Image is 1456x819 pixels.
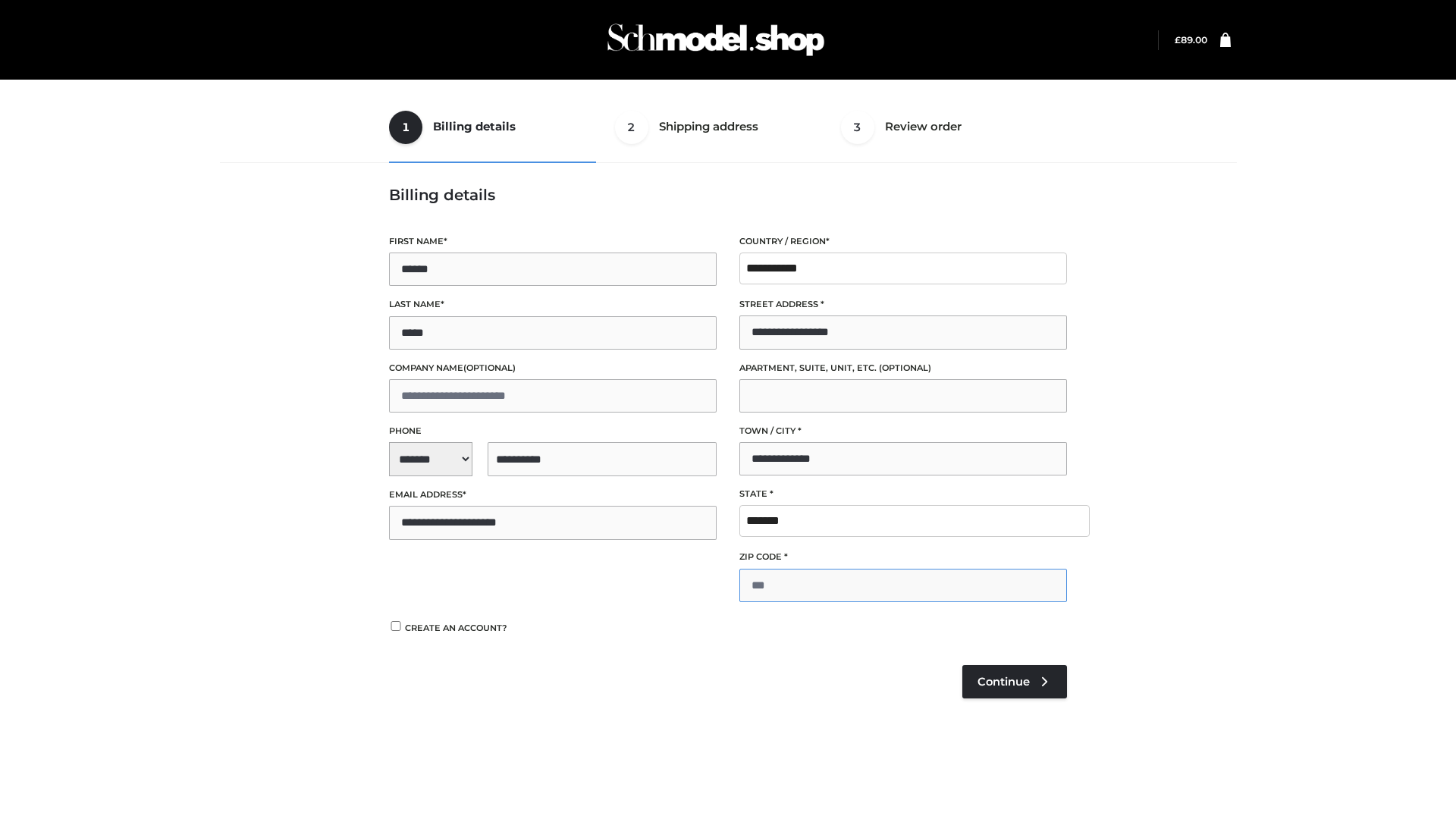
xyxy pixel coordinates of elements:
span: Continue [977,675,1030,689]
label: Country / Region [739,234,1067,249]
h3: Billing details [389,186,1067,204]
input: Create an account? [389,621,403,631]
label: State [739,487,1067,501]
a: £89.00 [1175,34,1207,45]
a: Continue [962,665,1067,698]
label: Email address [389,488,717,502]
label: Town / City [739,424,1067,438]
label: First name [389,234,717,249]
label: Phone [389,424,717,438]
label: Company name [389,361,717,375]
label: Street address [739,297,1067,312]
span: (optional) [879,362,931,373]
bdi: 89.00 [1175,34,1207,45]
span: Create an account? [405,623,507,633]
label: Apartment, suite, unit, etc. [739,361,1067,375]
img: Schmodel Admin 964 [602,10,830,70]
span: (optional) [463,362,516,373]
span: £ [1175,34,1181,45]
label: ZIP Code [739,550,1067,564]
label: Last name [389,297,717,312]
